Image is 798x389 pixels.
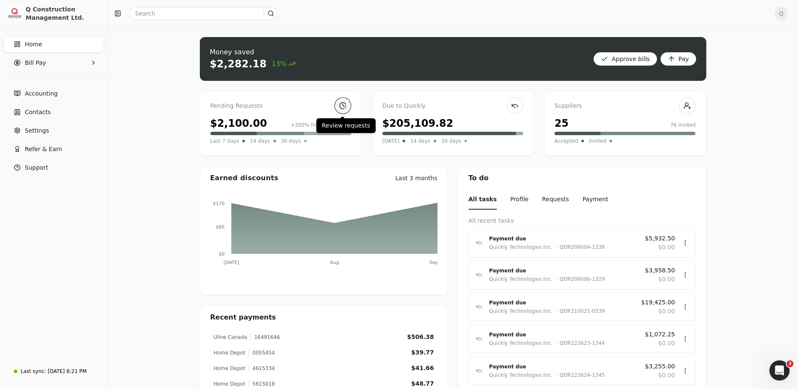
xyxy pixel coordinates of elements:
span: [DATE] [382,137,400,145]
div: 0055454 [249,349,275,357]
div: Money saved [210,47,296,57]
div: QDR222624-1345 [556,371,605,379]
div: Earned discounts [210,173,278,183]
div: $205,109.82 [382,116,453,131]
div: Suppliers [554,101,695,111]
span: Accepted [554,137,578,145]
span: $1,072.25 [645,330,675,339]
a: Accounting [3,85,104,102]
div: $2,100.00 [210,116,267,131]
div: 5615018 [249,380,275,388]
div: Payment due [489,362,639,371]
span: 3 [787,360,793,367]
div: Payment due [489,234,639,243]
div: $506.38 [407,333,434,341]
input: Search [130,7,278,20]
div: QDR208004-1336 [556,243,605,251]
span: 30 days [281,137,301,145]
tspan: [DATE] [223,260,239,265]
div: Payment due [489,298,635,307]
button: Refer & Earn [3,141,104,157]
a: Settings [3,122,104,139]
div: 25 [554,116,568,131]
tspan: $85 [216,224,225,230]
div: [DATE] 8:21 PM [48,368,87,375]
div: +200% from last month [291,121,351,129]
div: Quickly Technologies Inc. [489,307,553,315]
span: Refer & Earn [25,145,62,154]
div: Recent payments [200,306,448,329]
span: $0.00 [658,243,675,252]
button: Q [774,7,788,20]
div: All recent tasks [469,216,696,225]
div: Quickly Technologies Inc. [489,371,553,379]
a: Last sync:[DATE] 8:21 PM [3,364,104,379]
div: 16491646 [250,333,280,341]
span: $0.00 [658,307,675,316]
span: 13% [272,59,296,69]
a: Home [3,36,104,53]
div: $41.66 [411,364,434,373]
span: $3,958.50 [645,266,675,275]
iframe: Intercom live chat [769,360,790,381]
div: Home Depot [214,349,246,357]
div: Q Construction Management Ltd. [26,5,100,22]
div: Last 3 months [395,174,437,183]
p: Review requests [322,121,370,130]
span: $19,425.00 [641,298,675,307]
div: QDR210021-0539 [556,307,605,315]
span: 14 days [410,137,430,145]
button: Payment [583,190,608,210]
tspan: $170 [213,201,225,206]
div: Quickly Technologies Inc. [489,275,553,283]
div: QDR208006-1329 [556,275,605,283]
div: Last sync: [21,368,46,375]
div: Payment due [489,330,639,339]
span: $5,932.50 [645,234,675,243]
tspan: $0 [219,251,225,257]
span: Bill Pay [25,59,46,67]
span: Contacts [25,108,51,117]
button: Profile [510,190,529,210]
div: Due to Quickly [382,101,523,111]
div: Payment due [489,266,639,275]
span: $0.00 [658,275,675,284]
button: Requests [542,190,569,210]
button: Support [3,159,104,176]
span: 30 days [441,137,461,145]
div: Pending Requests [210,101,351,111]
div: 76 invited [670,121,695,129]
span: $0.00 [658,339,675,348]
div: To do [459,166,706,190]
span: Accounting [25,89,58,98]
span: 14 days [250,137,270,145]
div: Quickly Technologies Inc. [489,243,553,251]
img: 3171ca1f-602b-4dfe-91f0-0ace091e1481.jpeg [7,6,22,21]
div: QDR222623-1344 [556,339,605,347]
div: Home Depot [214,365,246,372]
div: $39.77 [411,348,434,357]
div: $2,282.18 [210,57,267,71]
div: Quickly Technologies Inc. [489,339,553,347]
div: Home Depot [214,380,246,388]
span: $3,255.00 [645,362,675,371]
tspan: Sep [429,260,438,265]
span: Settings [25,126,49,135]
div: Uline Canada [214,333,247,341]
button: Pay [660,52,696,66]
span: Support [25,163,48,172]
span: Last 7 days [210,137,239,145]
button: Approve bills [594,52,657,66]
span: Invited [589,137,606,145]
button: Bill Pay [3,54,104,71]
button: All tasks [469,190,497,210]
a: Contacts [3,104,104,120]
span: $0.00 [658,371,675,380]
div: 4615334 [249,365,275,372]
tspan: Aug [330,260,339,265]
div: $48.77 [411,379,434,388]
span: Home [25,40,42,49]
